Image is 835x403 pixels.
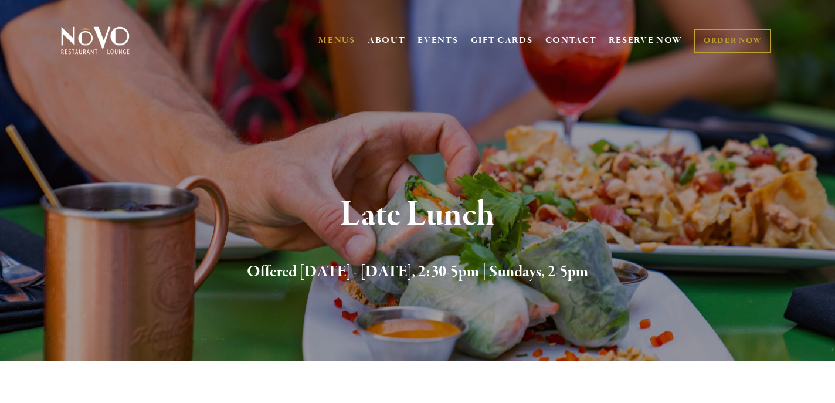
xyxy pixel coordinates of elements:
a: MENUS [318,35,355,46]
h2: Offered [DATE] - [DATE], 2:30-5pm | Sundays, 2-5pm [80,260,755,285]
img: Novo Restaurant &amp; Lounge [59,26,132,55]
a: GIFT CARDS [471,29,533,52]
a: ORDER NOW [694,29,771,53]
a: RESERVE NOW [609,29,683,52]
a: EVENTS [417,35,458,46]
a: ABOUT [368,35,406,46]
h1: Late Lunch [80,196,755,234]
a: CONTACT [545,29,597,52]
